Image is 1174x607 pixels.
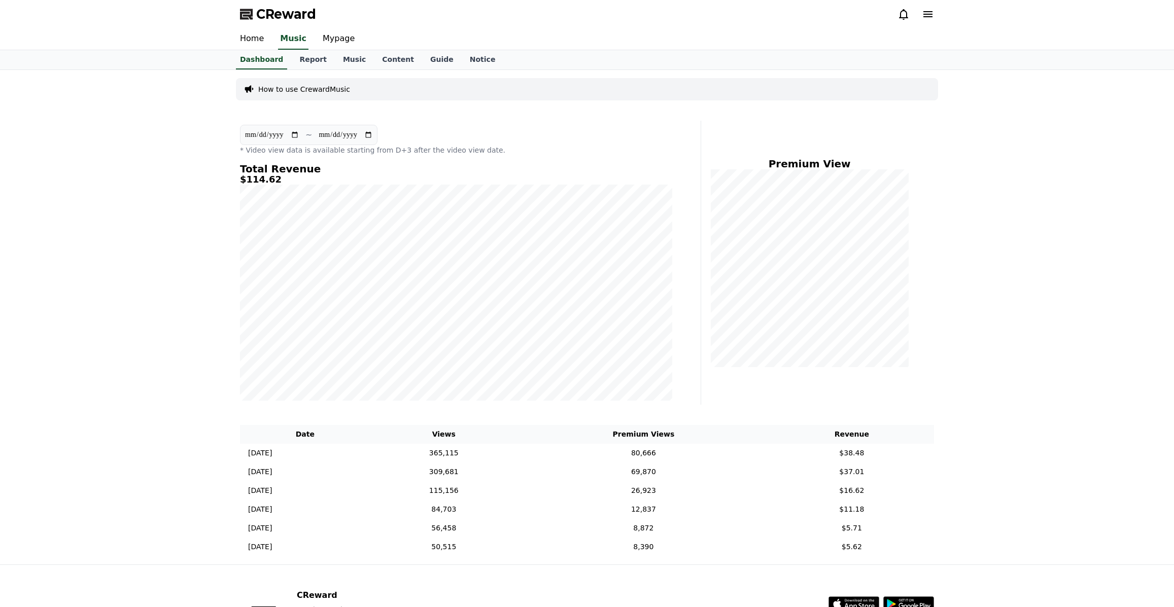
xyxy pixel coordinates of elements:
td: 26,923 [517,481,770,500]
td: 84,703 [370,500,518,519]
p: * Video view data is available starting from D+3 after the video view date. [240,145,672,155]
td: $11.18 [770,500,934,519]
a: Content [374,50,422,69]
td: 8,872 [517,519,770,538]
td: $5.71 [770,519,934,538]
a: Home [232,28,272,50]
td: 115,156 [370,481,518,500]
p: [DATE] [248,504,272,515]
span: CReward [256,6,316,22]
a: How to use CrewardMusic [258,84,350,94]
h5: $114.62 [240,174,672,185]
p: CReward [297,589,467,601]
td: $5.62 [770,538,934,556]
td: 8,390 [517,538,770,556]
a: CReward [240,6,316,22]
p: ~ [305,129,312,141]
th: Revenue [770,425,934,444]
th: Views [370,425,518,444]
td: 56,458 [370,519,518,538]
p: [DATE] [248,448,272,458]
p: [DATE] [248,467,272,477]
h4: Total Revenue [240,163,672,174]
a: Music [335,50,374,69]
h4: Premium View [709,158,910,169]
th: Date [240,425,370,444]
td: 69,870 [517,462,770,481]
td: 12,837 [517,500,770,519]
td: 80,666 [517,444,770,462]
td: $16.62 [770,481,934,500]
p: [DATE] [248,523,272,533]
th: Premium Views [517,425,770,444]
p: [DATE] [248,485,272,496]
td: 365,115 [370,444,518,462]
td: $37.01 [770,462,934,481]
a: Mypage [315,28,363,50]
a: Notice [462,50,504,69]
td: 50,515 [370,538,518,556]
a: Report [291,50,335,69]
p: [DATE] [248,542,272,552]
td: $38.48 [770,444,934,462]
td: 309,681 [370,462,518,481]
a: Guide [422,50,462,69]
a: Dashboard [236,50,287,69]
a: Music [278,28,308,50]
